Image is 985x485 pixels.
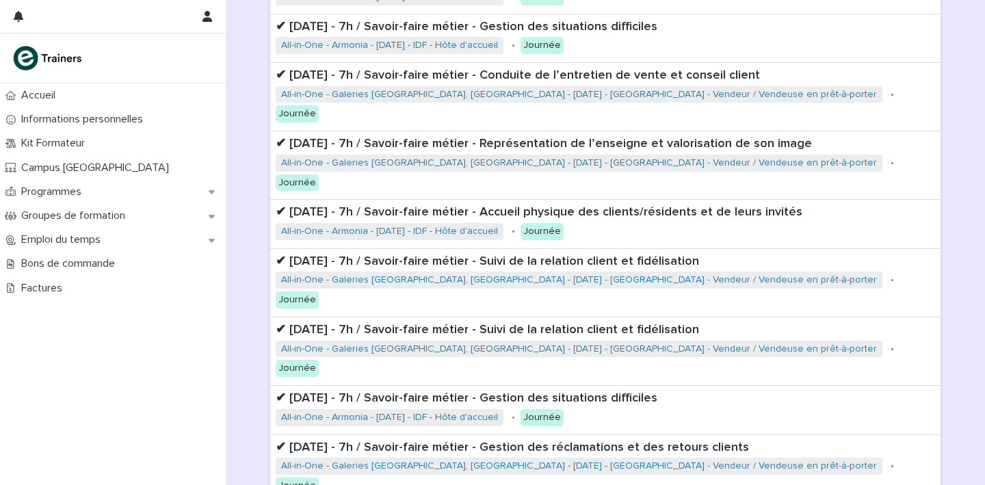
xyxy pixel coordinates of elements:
[276,360,319,377] div: Journée
[276,174,319,192] div: Journée
[276,254,935,270] p: ✔ [DATE] - 7h / Savoir-faire métier - Suivi de la relation client et fidélisation
[270,131,941,200] a: ✔ [DATE] - 7h / Savoir-faire métier - Représentation de l’enseigne et valorisation de son imageAl...
[281,89,877,101] a: All-in-One - Galeries [GEOGRAPHIC_DATA], [GEOGRAPHIC_DATA] - [DATE] - [GEOGRAPHIC_DATA] - Vendeur...
[276,137,935,152] p: ✔ [DATE] - 7h / Savoir-faire métier - Représentation de l’enseigne et valorisation de son image
[281,40,498,51] a: All-in-One - Armonia - [DATE] - IDF - Hôte d'accueil
[270,200,941,248] a: ✔ [DATE] - 7h / Savoir-faire métier - Accueil physique des clients/résidents et de leurs invitésA...
[276,391,935,406] p: ✔ [DATE] - 7h / Savoir-faire métier - Gestion des situations difficiles
[16,257,126,270] p: Bons de commande
[891,157,894,169] p: •
[281,460,877,472] a: All-in-One - Galeries [GEOGRAPHIC_DATA], [GEOGRAPHIC_DATA] - [DATE] - [GEOGRAPHIC_DATA] - Vendeur...
[276,205,935,220] p: ✔ [DATE] - 7h / Savoir-faire métier - Accueil physique des clients/résidents et de leurs invités
[276,105,319,122] div: Journée
[281,274,877,286] a: All-in-One - Galeries [GEOGRAPHIC_DATA], [GEOGRAPHIC_DATA] - [DATE] - [GEOGRAPHIC_DATA] - Vendeur...
[276,323,935,338] p: ✔ [DATE] - 7h / Savoir-faire métier - Suivi de la relation client et fidélisation
[270,386,941,434] a: ✔ [DATE] - 7h / Savoir-faire métier - Gestion des situations difficilesAll-in-One - Armonia - [DA...
[891,89,894,101] p: •
[16,113,154,126] p: Informations personnelles
[270,14,941,63] a: ✔ [DATE] - 7h / Savoir-faire métier - Gestion des situations difficilesAll-in-One - Armonia - [DA...
[512,226,515,237] p: •
[11,44,86,72] img: K0CqGN7SDeD6s4JG8KQk
[270,317,941,386] a: ✔ [DATE] - 7h / Savoir-faire métier - Suivi de la relation client et fidélisationAll-in-One - Gal...
[281,157,877,169] a: All-in-One - Galeries [GEOGRAPHIC_DATA], [GEOGRAPHIC_DATA] - [DATE] - [GEOGRAPHIC_DATA] - Vendeur...
[276,68,935,83] p: ✔ [DATE] - 7h / Savoir-faire métier - Conduite de l’entretien de vente et conseil client
[16,137,96,150] p: Kit Formateur
[512,40,515,51] p: •
[281,412,498,423] a: All-in-One - Armonia - [DATE] - IDF - Hôte d'accueil
[16,282,73,295] p: Factures
[16,161,180,174] p: Campus [GEOGRAPHIC_DATA]
[270,249,941,317] a: ✔ [DATE] - 7h / Savoir-faire métier - Suivi de la relation client et fidélisationAll-in-One - Gal...
[270,63,941,131] a: ✔ [DATE] - 7h / Savoir-faire métier - Conduite de l’entretien de vente et conseil clientAll-in-On...
[521,37,564,54] div: Journée
[276,20,935,35] p: ✔ [DATE] - 7h / Savoir-faire métier - Gestion des situations difficiles
[16,89,66,102] p: Accueil
[281,343,877,355] a: All-in-One - Galeries [GEOGRAPHIC_DATA], [GEOGRAPHIC_DATA] - [DATE] - [GEOGRAPHIC_DATA] - Vendeur...
[16,209,136,222] p: Groupes de formation
[891,274,894,286] p: •
[521,409,564,426] div: Journée
[276,441,935,456] p: ✔ [DATE] - 7h / Savoir-faire métier - Gestion des réclamations et des retours clients
[281,226,498,237] a: All-in-One - Armonia - [DATE] - IDF - Hôte d'accueil
[16,233,111,246] p: Emploi du temps
[512,412,515,423] p: •
[16,185,92,198] p: Programmes
[891,460,894,472] p: •
[891,343,894,355] p: •
[521,223,564,240] div: Journée
[276,291,319,309] div: Journée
